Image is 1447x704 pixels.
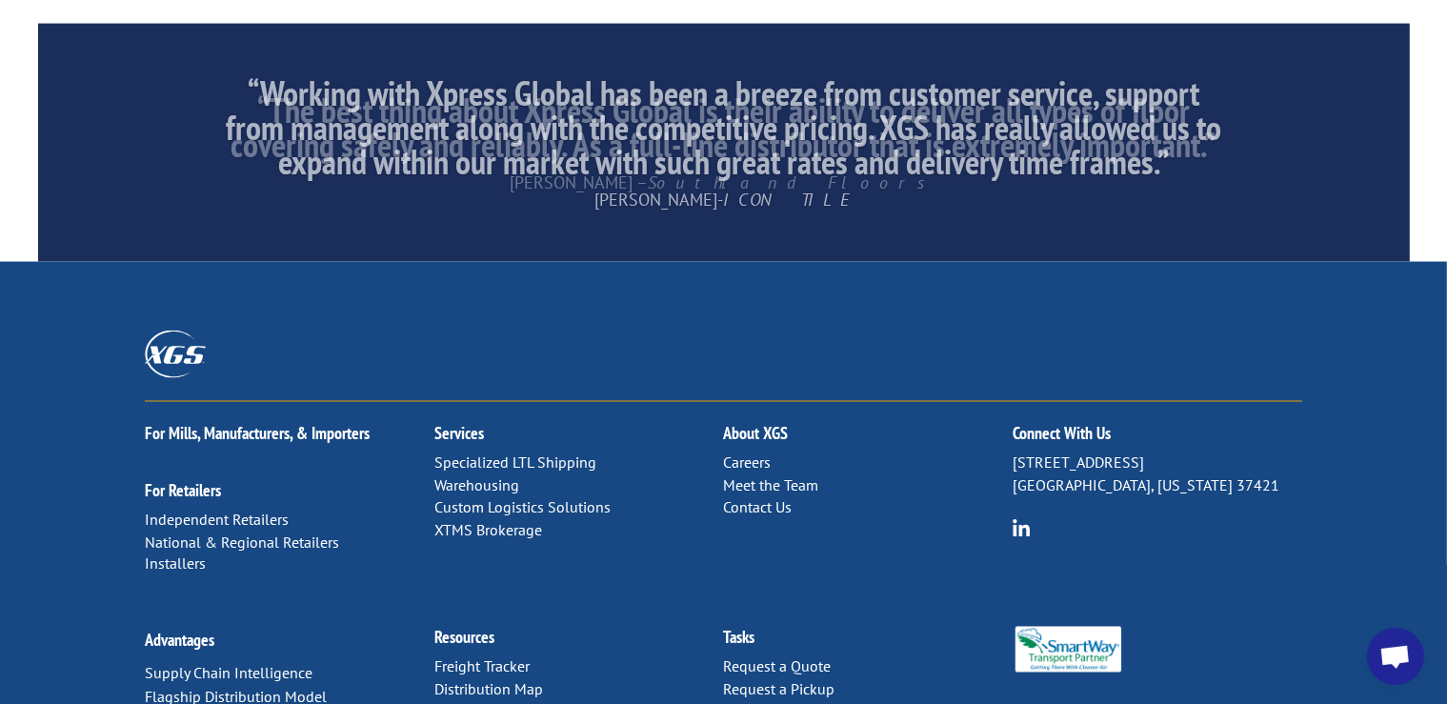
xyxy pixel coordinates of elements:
a: Contact Us [724,497,793,516]
a: Distribution Map [434,680,543,699]
a: Advantages [145,630,214,652]
a: Warehousing [434,475,519,494]
a: Open chat [1367,628,1424,685]
h2: Connect With Us [1013,425,1302,452]
a: Independent Retailers [145,510,289,529]
a: Request a Quote [724,657,832,676]
a: Request a Pickup [724,680,835,699]
h2: “Working with Xpress Global has been a breeze from customer service, support from management alon... [216,76,1230,189]
a: For Mills, Manufacturers, & Importers [145,422,370,444]
a: Resources [434,627,494,649]
a: Installers [145,554,206,573]
a: About XGS [724,422,789,444]
img: group-6 [1013,519,1031,537]
a: Custom Logistics Solutions [434,497,611,516]
a: Meet the Team [724,475,819,494]
h2: Tasks [724,630,1014,656]
img: XGS_Logos_ALL_2024_All_White [145,331,206,377]
a: Careers [724,453,772,472]
img: Smartway_Logo [1013,627,1124,673]
a: XTMS Brokerage [434,520,542,539]
span: - [718,189,724,211]
a: Freight Tracker [434,657,530,676]
span: [PERSON_NAME] [595,189,718,211]
a: For Retailers [145,479,221,501]
p: [STREET_ADDRESS] [GEOGRAPHIC_DATA], [US_STATE] 37421 [1013,452,1302,497]
a: National & Regional Retailers [145,533,339,552]
span: ICON TILE [724,189,853,211]
a: Services [434,422,484,444]
a: Specialized LTL Shipping [434,453,596,472]
a: Supply Chain Intelligence [145,664,312,683]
